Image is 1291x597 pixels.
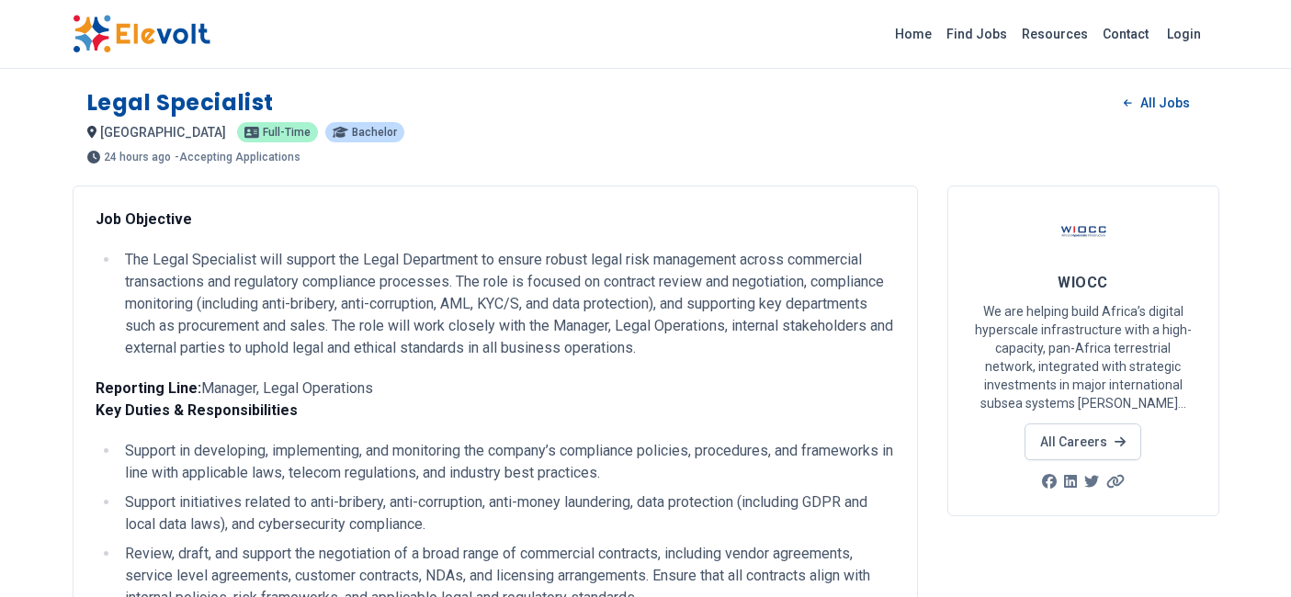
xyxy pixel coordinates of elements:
strong: Key Duties & Responsibilities [96,401,298,419]
p: Manager, Legal Operations [96,377,895,422]
li: Support initiatives related to anti-bribery, anti-corruption, anti-money laundering, data protect... [119,491,895,535]
li: Support in developing, implementing, and monitoring the company’s compliance policies, procedures... [119,440,895,484]
li: The Legal Specialist will support the Legal Department to ensure robust legal risk management acr... [119,249,895,359]
a: Login [1156,16,1212,52]
img: Elevolt [73,15,210,53]
a: All Careers [1025,423,1141,460]
strong: Reporting Line: [96,379,201,397]
a: Contact [1095,19,1156,49]
span: 24 hours ago [104,152,171,163]
span: WIOCC [1058,274,1107,291]
span: Bachelor [352,127,397,138]
p: We are helping build Africa’s digital hyperscale infrastructure with a high-capacity, pan-Africa ... [970,302,1196,412]
a: Resources [1014,19,1095,49]
a: Home [888,19,939,49]
a: All Jobs [1109,89,1204,117]
h1: Legal Specialist [87,88,275,118]
p: - Accepting Applications [175,152,300,163]
strong: Job Objective [96,210,192,228]
img: WIOCC [1060,208,1106,254]
span: Full-time [263,127,311,138]
a: Find Jobs [939,19,1014,49]
span: [GEOGRAPHIC_DATA] [100,125,226,140]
